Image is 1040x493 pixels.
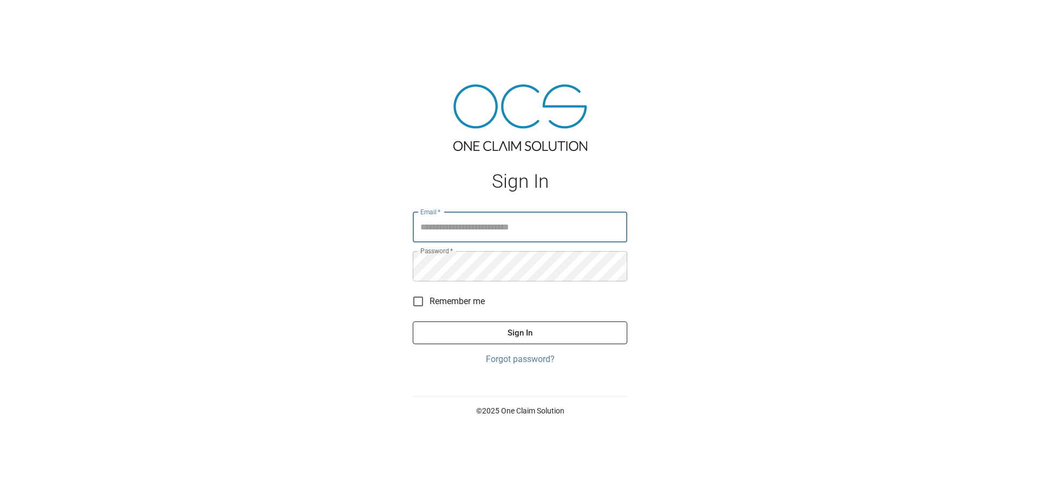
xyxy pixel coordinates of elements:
button: Sign In [413,321,627,344]
label: Email [420,207,441,216]
label: Password [420,246,453,255]
h1: Sign In [413,170,627,193]
a: Forgot password? [413,353,627,366]
img: ocs-logo-white-transparent.png [13,6,56,28]
span: Remember me [430,295,485,308]
img: ocs-logo-tra.png [453,84,587,151]
p: © 2025 One Claim Solution [413,405,627,416]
